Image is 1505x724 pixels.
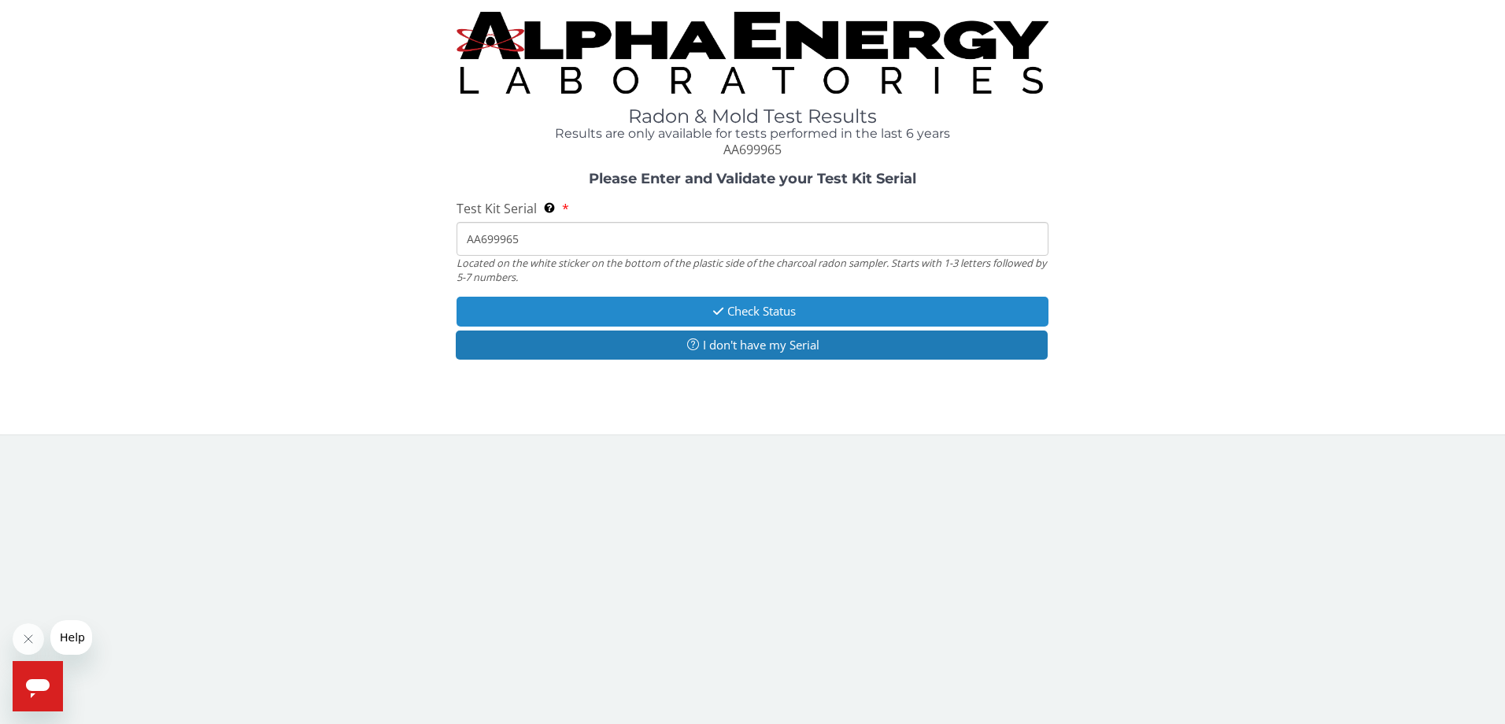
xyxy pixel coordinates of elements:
button: Check Status [457,297,1049,326]
button: I don't have my Serial [456,331,1048,360]
iframe: Button to launch messaging window [13,661,63,711]
span: AA699965 [723,141,782,158]
h4: Results are only available for tests performed in the last 6 years [457,127,1049,141]
iframe: Close message [13,623,44,655]
img: TightCrop.jpg [457,12,1049,94]
strong: Please Enter and Validate your Test Kit Serial [589,170,916,187]
div: Located on the white sticker on the bottom of the plastic side of the charcoal radon sampler. Sta... [457,256,1049,285]
span: Test Kit Serial [457,200,537,217]
iframe: Message from company [50,620,92,655]
h1: Radon & Mold Test Results [457,106,1049,127]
